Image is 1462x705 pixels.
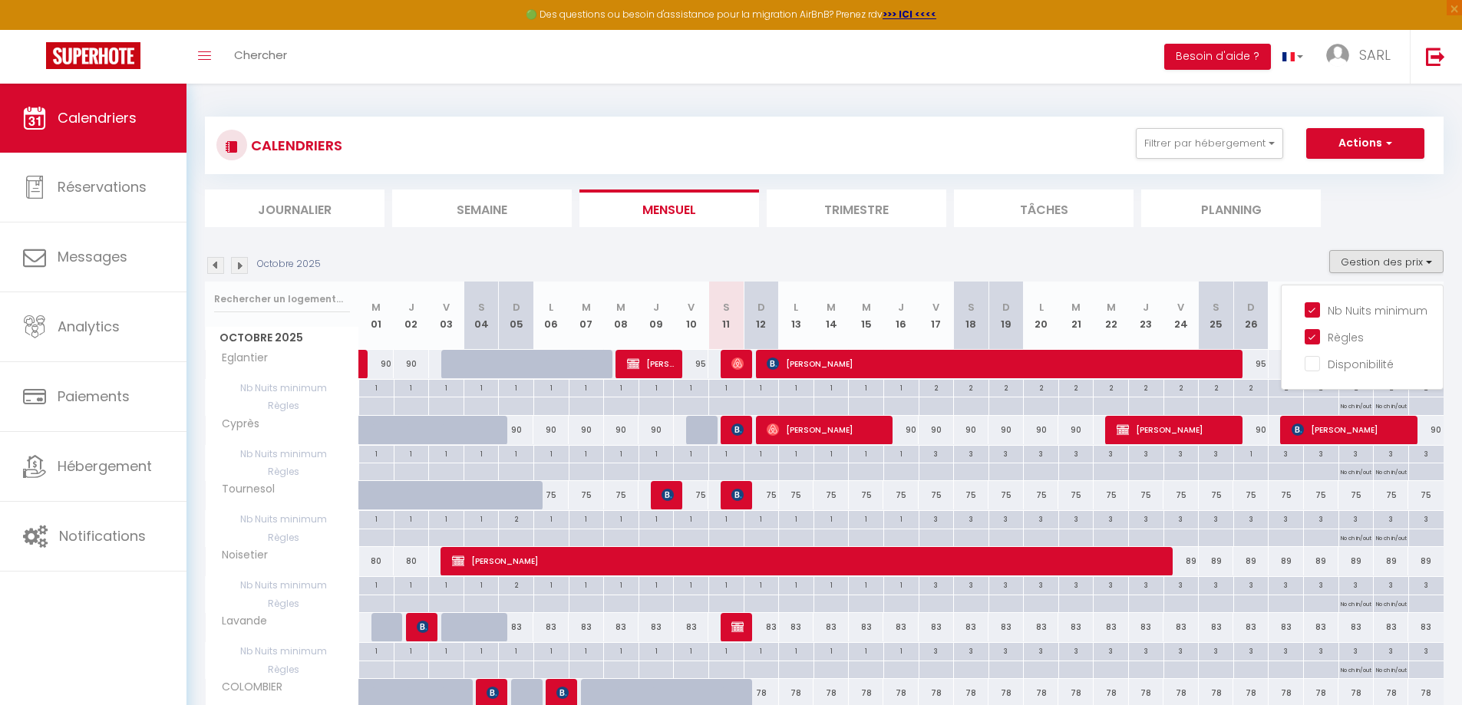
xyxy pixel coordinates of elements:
div: 3 [954,511,988,525]
div: 3 [1409,446,1444,460]
div: 83 [499,613,534,641]
th: 31 [1408,282,1444,350]
div: 1 [744,380,779,394]
div: 3 [1304,446,1338,460]
div: 80 [394,547,429,575]
th: 04 [464,282,499,350]
th: 20 [1024,282,1059,350]
span: Règles [206,463,358,480]
span: [PERSON_NAME] [1292,415,1409,444]
button: Besoin d'aide ? [1164,44,1271,70]
div: 1 [779,577,814,591]
abbr: D [1247,300,1255,315]
div: 1 [884,577,919,591]
div: 90 [569,416,604,444]
abbr: S [968,300,975,315]
div: 3 [1164,511,1199,525]
div: 83 [569,613,604,641]
div: 1 [499,446,533,460]
div: 1 [359,380,394,394]
li: Trimestre [767,189,946,227]
div: 1 [534,380,569,394]
div: 90 [883,416,919,444]
a: Chercher [223,30,299,84]
div: 1 [639,577,674,591]
div: 3 [1129,511,1163,525]
div: 89 [1233,547,1269,575]
div: 1 [464,577,499,591]
abbr: J [1143,300,1149,315]
div: 3 [1269,577,1303,591]
div: 83 [533,613,569,641]
span: Lavande [208,613,271,630]
div: 3 [1129,446,1163,460]
div: 3 [1339,577,1374,591]
p: No ch in/out [1341,529,1371,544]
div: 1 [394,511,429,525]
abbr: M [827,300,836,315]
abbr: L [794,300,798,315]
div: 1 [884,446,919,460]
div: 1 [814,446,849,460]
div: 75 [849,481,884,509]
div: 90 [919,416,954,444]
div: 1 [709,446,744,460]
li: Tâches [954,189,1134,227]
div: 3 [919,446,954,460]
div: 3 [1199,511,1233,525]
div: 1 [604,446,639,460]
div: 75 [1129,481,1164,509]
div: 1 [534,577,569,591]
div: 1 [779,380,814,394]
span: Notifications [59,526,146,545]
span: Messages [58,247,127,266]
p: No ch in/out [1341,463,1371,478]
abbr: V [443,300,450,315]
div: 75 [919,481,954,509]
abbr: L [1039,300,1044,315]
span: Cyprès [208,416,266,433]
th: 13 [779,282,814,350]
div: 1 [744,577,779,591]
div: 1 [604,577,639,591]
div: 75 [1338,481,1374,509]
div: 1 [744,511,779,525]
th: 27 [1269,282,1304,350]
div: 89 [1163,547,1199,575]
div: 3 [1199,577,1233,591]
div: 2 [1234,380,1269,394]
div: 1 [849,380,883,394]
p: No ch in/out [1376,463,1407,478]
div: 2 [1094,380,1128,394]
div: 3 [1374,511,1408,525]
abbr: J [898,300,904,315]
div: 1 [709,577,744,591]
div: 1 [534,446,569,460]
th: 05 [499,282,534,350]
th: 06 [533,282,569,350]
div: 90 [533,416,569,444]
div: 75 [883,481,919,509]
span: [PERSON_NAME] [767,349,1237,378]
div: 3 [1409,577,1444,591]
th: 15 [849,282,884,350]
abbr: M [862,300,871,315]
span: Réservations [58,177,147,196]
abbr: S [1213,300,1219,315]
div: 2 [989,380,1024,394]
div: 1 [569,577,604,591]
div: 90 [1024,416,1059,444]
div: 2 [919,380,954,394]
p: No ch in/out [1341,397,1371,412]
img: Super Booking [46,42,140,69]
div: 1 [464,380,499,394]
div: 90 [954,416,989,444]
abbr: D [1002,300,1010,315]
div: 1 [849,577,883,591]
div: 1 [429,577,464,591]
div: 75 [674,481,709,509]
div: 1 [884,380,919,394]
div: 1 [849,446,883,460]
div: 1 [1234,446,1269,460]
div: 1 [534,511,569,525]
